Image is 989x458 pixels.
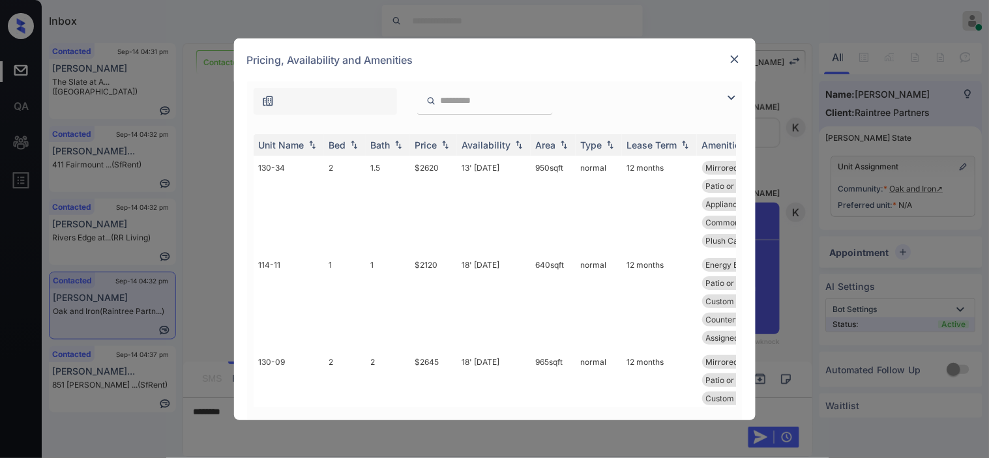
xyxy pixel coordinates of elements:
[581,139,602,150] div: Type
[329,139,346,150] div: Bed
[706,181,768,191] span: Patio or Balcon...
[627,139,677,150] div: Lease Term
[306,140,319,149] img: sorting
[410,350,457,429] td: $2645
[531,350,576,429] td: 965 sqft
[622,156,697,253] td: 12 months
[324,156,366,253] td: 2
[557,140,570,149] img: sorting
[706,315,771,324] span: Countertops - Q...
[679,140,692,149] img: sorting
[462,139,511,150] div: Availability
[512,140,525,149] img: sorting
[254,156,324,253] td: 130-34
[324,253,366,350] td: 1
[410,156,457,253] td: $2620
[576,156,622,253] td: normal
[706,236,771,246] span: Plush Carpeting...
[576,253,622,350] td: normal
[324,350,366,429] td: 2
[410,253,457,350] td: $2120
[706,357,770,367] span: Mirrored Closet...
[706,218,779,227] span: Common Area Pla...
[531,253,576,350] td: 640 sqft
[392,140,405,149] img: sorting
[706,394,769,403] span: Custom Cabinets
[261,94,274,107] img: icon-zuma
[728,53,741,66] img: close
[259,139,304,150] div: Unit Name
[724,90,739,106] img: icon-zuma
[706,333,776,343] span: Assigned Uncove...
[254,350,324,429] td: 130-09
[706,260,767,270] span: Energy Efficien...
[706,375,768,385] span: Patio or Balcon...
[347,140,361,149] img: sorting
[604,140,617,149] img: sorting
[576,350,622,429] td: normal
[702,139,746,150] div: Amenities
[706,199,774,209] span: Appliance Packa...
[366,156,410,253] td: 1.5
[426,95,436,107] img: icon-zuma
[366,253,410,350] td: 1
[366,350,410,429] td: 2
[234,38,756,81] div: Pricing, Availability and Amenities
[531,156,576,253] td: 950 sqft
[254,253,324,350] td: 114-11
[536,139,556,150] div: Area
[622,350,697,429] td: 12 months
[622,253,697,350] td: 12 months
[457,253,531,350] td: 18' [DATE]
[415,139,437,150] div: Price
[706,296,769,306] span: Custom Cabinets
[706,163,770,173] span: Mirrored Closet...
[371,139,391,150] div: Bath
[706,278,768,288] span: Patio or Balcon...
[457,156,531,253] td: 13' [DATE]
[439,140,452,149] img: sorting
[457,350,531,429] td: 18' [DATE]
